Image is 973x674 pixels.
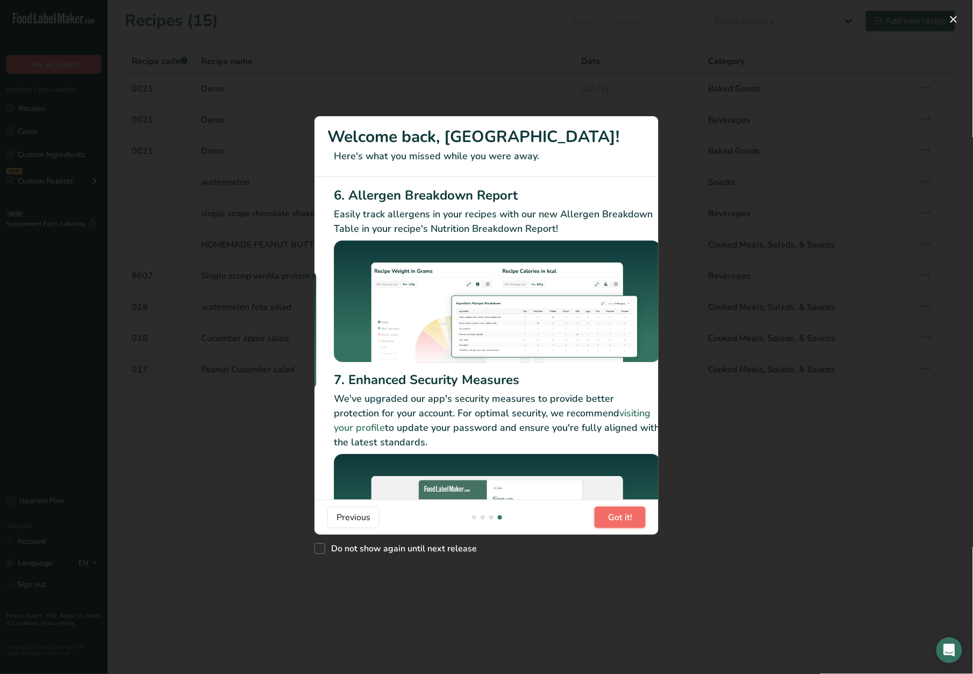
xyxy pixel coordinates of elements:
a: visiting your profile [334,407,650,434]
h2: 6. Allergen Breakdown Report [334,186,661,205]
button: Got it! [595,507,646,528]
span: Do not show again until next release [325,543,477,554]
img: Allergen Breakdown Report [334,240,661,366]
span: Got it! [608,511,632,524]
p: Easily track allergens in your recipes with our new Allergen Breakdown Table in your recipe's Nut... [334,207,661,236]
span: Previous [337,511,370,524]
h2: 7. Enhanced Security Measures [334,370,661,389]
img: Enhanced Security Measures [334,454,661,576]
p: Here's what you missed while you were away. [327,149,646,164]
h1: Welcome back, [GEOGRAPHIC_DATA]! [327,125,646,149]
button: Previous [327,507,380,528]
div: Open Intercom Messenger [936,637,962,663]
p: We've upgraded our app's security measures to provide better protection for your account. For opt... [334,392,661,450]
